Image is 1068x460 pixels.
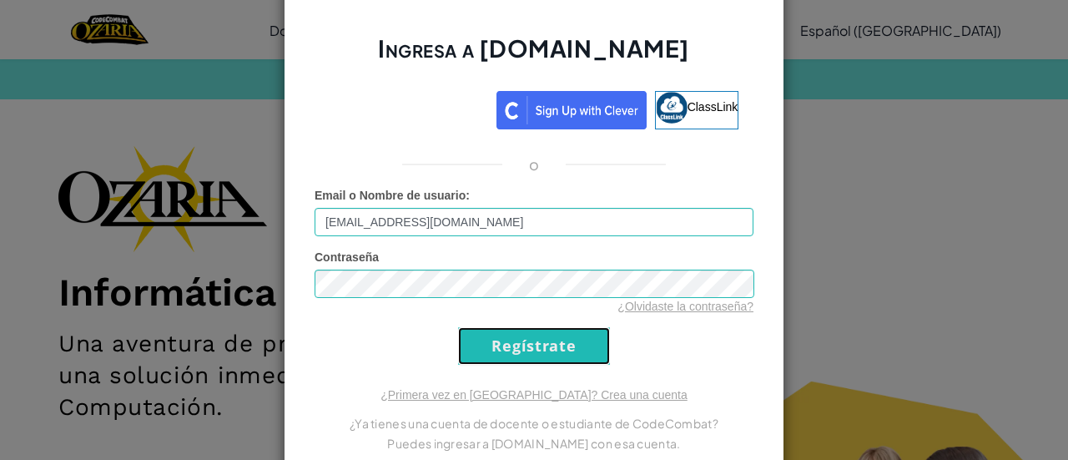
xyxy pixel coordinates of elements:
img: clever_sso_button@2x.png [496,91,647,129]
input: Regístrate [458,327,610,365]
a: ¿Primera vez en [GEOGRAPHIC_DATA]? Crea una cuenta [380,388,688,402]
span: Contraseña [315,250,379,264]
img: classlink-logo-small.png [656,92,688,124]
a: ¿Olvidaste la contraseña? [617,300,753,313]
p: ¿Ya tienes una cuenta de docente o estudiante de CodeCombat? [315,413,753,433]
label: : [315,187,470,204]
h2: Ingresa a [DOMAIN_NAME] [315,33,753,81]
p: o [529,154,539,174]
span: ClassLink [688,99,738,113]
span: Email o Nombre de usuario [315,189,466,202]
iframe: Botón de Acceder con Google [321,89,496,126]
p: Puedes ingresar a [DOMAIN_NAME] con esa cuenta. [315,433,753,453]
